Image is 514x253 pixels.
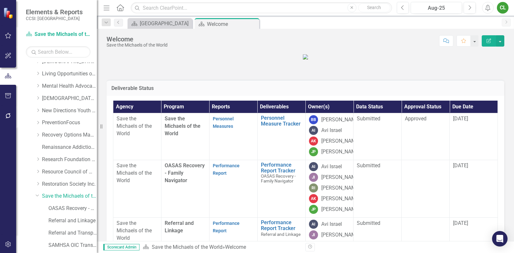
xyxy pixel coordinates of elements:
td: Double-Click to Edit [402,113,450,160]
img: ClearPoint Strategy [3,7,15,19]
div: JP [309,147,318,156]
a: OASAS Recovery - Family Navigator [48,205,97,212]
a: Research Foundation of SUNY [42,156,97,163]
span: Approved [405,115,427,122]
span: [DATE] [453,115,468,122]
td: Double-Click to Edit [354,113,402,160]
input: Search ClearPoint... [131,2,392,14]
button: Search [358,3,390,12]
div: [GEOGRAPHIC_DATA] [140,19,190,27]
div: Save the Michaels of the World [107,43,168,48]
td: Double-Click to Edit [450,160,498,218]
span: Submitted [357,115,380,122]
div: JP [309,205,318,214]
a: Performance Report [213,221,240,233]
a: New Directions Youth & Family Services, Inc. [42,107,97,115]
div: [PERSON_NAME] [321,195,360,203]
span: Elements & Reports [26,8,83,16]
div: Avi Israel [321,221,342,228]
a: Restoration Society Inc. [42,181,97,188]
div: Welcome [207,20,258,28]
a: [DEMOGRAPHIC_DATA] Comm Svces [42,95,97,102]
a: Resource Council of WNY [42,168,97,176]
td: Double-Click to Edit [209,160,257,218]
div: RI [309,183,318,192]
div: AK [309,194,318,203]
div: AI [309,162,318,171]
td: Double-Click to Edit [113,113,161,160]
a: Performance Report Tracker [261,220,302,231]
a: [GEOGRAPHIC_DATA] [129,19,190,27]
div: Avi Israel [321,163,342,170]
a: PreventionFocus [42,119,97,126]
a: Recovery Options Made Easy [42,131,97,139]
a: SAMHSA OIC Transport [48,242,97,249]
div: [PERSON_NAME] [321,137,360,145]
div: JI [309,230,318,239]
div: Aug-25 [413,4,460,12]
a: Personnel Measure Tracker [261,115,302,126]
div: [PERSON_NAME] [321,231,360,239]
td: Double-Click to Edit [209,113,257,160]
td: Double-Click to Edit [305,160,354,218]
a: Performance Report Tracker [261,162,302,173]
a: Personnel Measures [213,116,234,129]
span: Referral and Linkage [165,220,194,234]
a: Save the Michaels of the World [152,244,222,250]
div: AK [309,137,318,146]
div: [PERSON_NAME] [321,174,360,181]
button: CL [497,2,509,14]
p: Save the Michaels of the World [117,220,158,242]
span: Scorecard Admin [103,244,139,250]
button: Aug-25 [411,2,462,14]
div: [PERSON_NAME] [321,148,360,156]
a: Renaissance Addiction Services, Inc. [42,144,97,151]
td: Double-Click to Edit [402,160,450,218]
span: OASAS Recovery - Family Navigator [261,173,296,183]
div: Welcome [225,244,246,250]
input: Search Below... [26,46,90,58]
span: Search [367,5,381,10]
span: Referral and Linkage [261,232,301,237]
span: [DATE] [453,162,468,169]
a: Save the Michaels of the World [42,192,97,200]
td: Double-Click to Edit [354,160,402,218]
div: Open Intercom Messenger [492,231,508,247]
a: Referral and Transportation [48,229,97,237]
td: Double-Click to Edit [113,160,161,218]
span: Submitted [357,220,380,226]
div: Avi Israel [321,127,342,134]
p: Save the Michaels of the World [117,162,158,184]
div: BB [309,115,318,124]
span: OASAS Recovery - Family Navigator [165,162,205,183]
span: Save the Michaels of the World [165,115,200,137]
img: STM_Logo2%20v2.jpg [303,54,308,60]
div: AI [309,126,318,135]
td: Double-Click to Edit Right Click for Context Menu [257,113,305,160]
a: Save the Michaels of the World [26,31,90,38]
div: JI [309,173,318,182]
div: [PERSON_NAME] [321,116,360,124]
p: Save the Michaels of the World [117,115,158,137]
a: Mental Health Advocates [42,82,97,90]
td: Double-Click to Edit [305,113,354,160]
td: Double-Click to Edit Right Click for Context Menu [257,160,305,218]
h3: Deliverable Status [111,85,499,91]
a: Referral and Linkage [48,217,97,225]
div: AI [309,220,318,229]
div: Welcome [107,36,168,43]
td: Double-Click to Edit [450,113,498,160]
span: [DATE] [453,220,468,226]
a: Living Opportunities of DePaul [42,70,97,78]
a: Performance Report [213,163,240,176]
div: [PERSON_NAME] [321,184,360,192]
small: CCSI: [GEOGRAPHIC_DATA] [26,16,83,21]
span: Submitted [357,162,380,169]
div: [PERSON_NAME] [321,206,360,213]
div: » [143,244,301,251]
